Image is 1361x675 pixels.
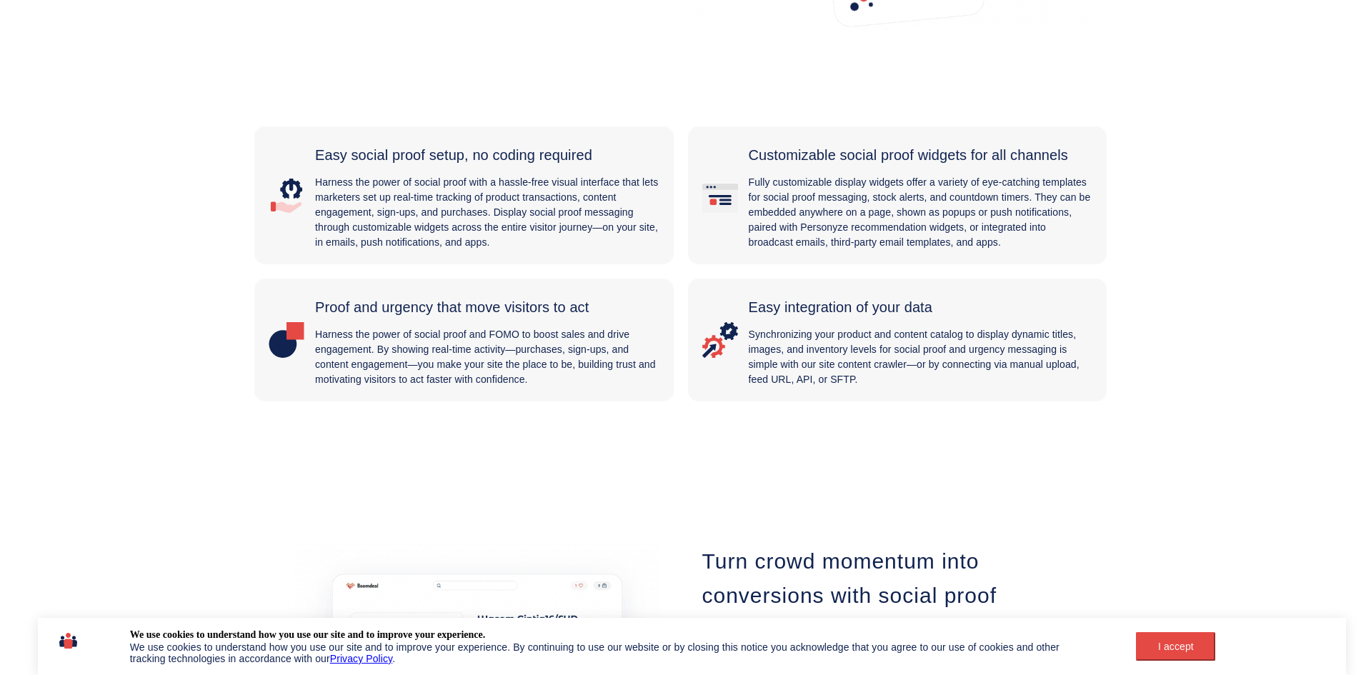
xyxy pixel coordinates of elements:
a: Privacy Policy [330,653,393,664]
p: Fully customizable display widgets offer a variety of eye-catching templates for social proof mes... [749,175,1093,250]
h3: Turn crowd momentum into conversions with social proof messaging [702,544,1067,647]
img: icon [59,629,77,653]
span: Easy integration of your data [749,299,933,315]
span: Proof and urgency that move visitors to act [315,299,589,315]
span: Easy social proof setup, no coding required [315,147,592,163]
p: Harness the power of social proof with a hassle-free visual interface that lets marketers set up ... [315,175,659,250]
span: Customizable social proof widgets for all channels [749,147,1068,163]
button: I accept [1136,632,1215,661]
p: Synchronizing your product and content catalog to display dynamic titles, images, and inventory l... [749,327,1093,387]
div: We use cookies to understand how you use our site and to improve your experience. [130,629,485,641]
p: Harness the power of social proof and FOMO to boost sales and drive engagement. By showing real-t... [315,327,659,387]
div: I accept [1145,641,1207,652]
div: We use cookies to understand how you use our site and to improve your experience. By continuing t... [130,641,1097,664]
